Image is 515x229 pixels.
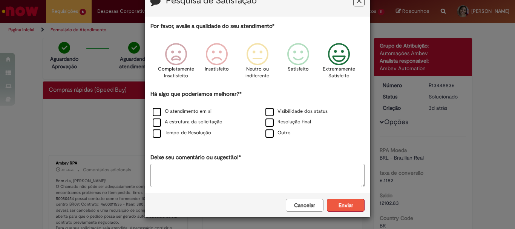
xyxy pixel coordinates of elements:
[286,199,323,212] button: Cancelar
[153,129,211,137] label: Tempo de Resolução
[156,37,195,89] div: Completamente Insatisfeito
[288,66,309,73] p: Satisfeito
[279,37,317,89] div: Satisfeito
[265,118,311,126] label: Resolução final
[320,37,358,89] div: Extremamente Satisfeito
[265,108,328,115] label: Visibilidade dos status
[150,90,365,139] div: Há algo que poderíamos melhorar?*
[238,37,277,89] div: Neutro ou indiferente
[158,66,194,80] p: Completamente Insatisfeito
[150,22,274,30] label: Por favor, avalie a qualidade do seu atendimento*
[327,199,365,212] button: Enviar
[198,37,236,89] div: Insatisfeito
[265,129,291,137] label: Outro
[205,66,229,73] p: Insatisfeito
[323,66,355,80] p: Extremamente Satisfeito
[244,66,271,80] p: Neutro ou indiferente
[153,118,222,126] label: A estrutura da solicitação
[150,154,241,161] label: Deixe seu comentário ou sugestão!*
[153,108,212,115] label: O atendimento em si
